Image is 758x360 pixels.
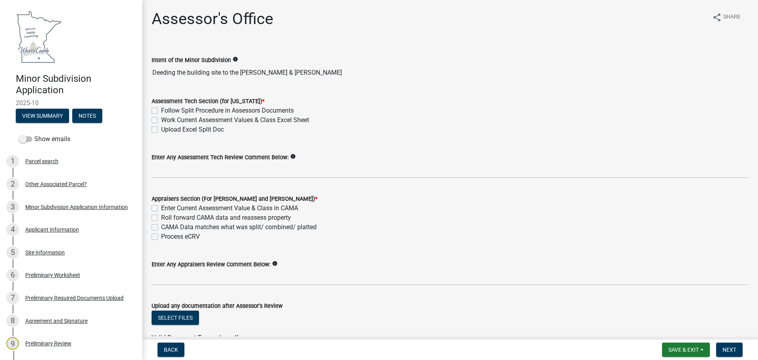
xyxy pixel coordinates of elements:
[272,261,278,266] i: info
[161,222,317,232] label: CAMA Data matches what was split/ combined/ platted
[152,311,199,325] button: Select files
[25,227,79,232] div: Applicant Information
[723,13,741,22] span: Share
[6,201,19,213] div: 3
[16,73,136,96] h4: Minor Subdivision Application
[161,213,291,222] label: Roll forward CAMA data and reassess property
[152,155,289,160] label: Enter Any Assessment Tech Review Comment Below:
[161,125,224,134] label: Upload Excel Split Doc
[164,347,178,353] span: Back
[158,343,184,357] button: Back
[6,337,19,350] div: 9
[152,303,283,309] label: Upload any documentation after Assessor's Review
[25,250,65,255] div: Site Information
[72,113,102,119] wm-modal-confirm: Notes
[25,295,124,301] div: Preliminary Required Documents Upload
[6,246,19,259] div: 5
[161,232,200,241] label: Process eCRV
[6,269,19,281] div: 6
[161,204,298,213] label: Enter Current Assessment Value & Class in CAMA
[25,204,128,210] div: Minor Subdivision Application Information
[290,154,296,159] i: info
[152,262,270,268] label: Enter Any Appraisers Review Comment Below:
[16,99,126,107] span: 2025-10
[668,347,699,353] span: Save & Exit
[716,343,743,357] button: Next
[712,13,722,22] i: share
[19,134,70,144] label: Show emails
[152,196,317,202] label: Appraisers Section (For [PERSON_NAME] and [PERSON_NAME])
[152,334,238,341] span: Valid Document Types: doc,pdf
[152,9,273,28] h1: Assessor's Office
[706,9,747,25] button: shareShare
[25,318,88,324] div: Agreement and Signature
[722,347,736,353] span: Next
[233,57,238,62] i: info
[25,181,87,187] div: Other Associated Parcel?
[161,106,294,115] label: Follow Split Procedure in Assessors Documents
[25,341,71,346] div: Preliminary Review
[16,113,69,119] wm-modal-confirm: Summary
[152,58,231,63] label: Intent of the Minor Subdivision
[25,272,80,278] div: Preliminary Worksheet
[161,115,309,125] label: Work Current Assessment Values & Class Excel Sheet
[25,158,58,164] div: Parcel search
[6,223,19,236] div: 4
[662,343,710,357] button: Save & Exit
[6,155,19,168] div: 1
[6,178,19,190] div: 2
[72,109,102,123] button: Notes
[6,315,19,327] div: 8
[16,8,62,65] img: Waseca County, Minnesota
[16,109,69,123] button: View Summary
[152,99,265,104] label: Assessment Tech Section (for [US_STATE])
[6,292,19,304] div: 7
